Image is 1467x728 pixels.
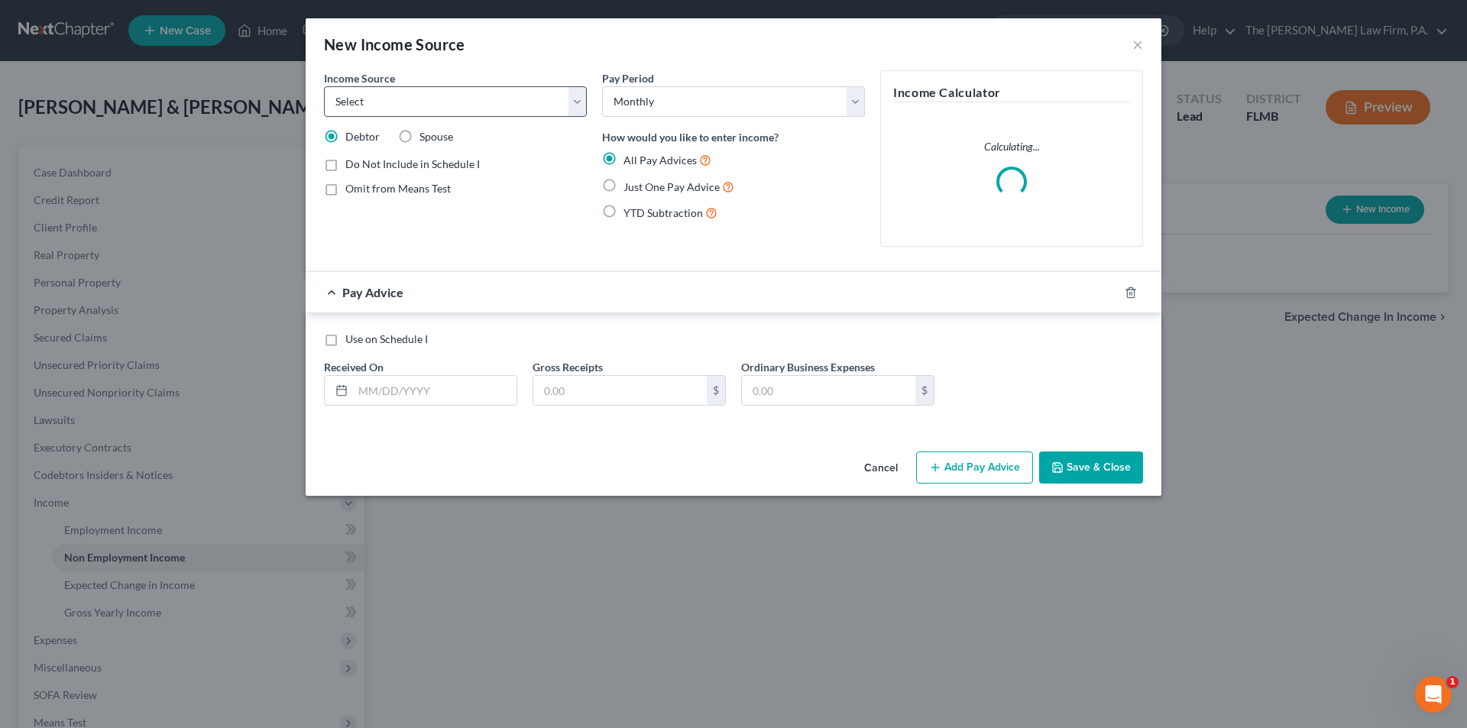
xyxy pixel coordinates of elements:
h5: Income Calculator [893,83,1130,102]
label: How would you like to enter income? [602,129,779,145]
span: Debtor [345,130,380,143]
button: Save & Close [1039,451,1143,484]
span: Spouse [419,130,453,143]
p: Calculating... [893,139,1130,154]
input: 0.00 [533,376,707,405]
div: $ [915,376,934,405]
span: Use on Schedule I [345,332,428,345]
span: Received On [324,361,384,374]
div: New Income Source [324,34,465,55]
span: Just One Pay Advice [623,180,720,193]
label: Pay Period [602,70,654,86]
iframe: Intercom live chat [1415,676,1452,713]
span: Pay Advice [342,285,403,299]
span: Do Not Include in Schedule I [345,157,480,170]
span: All Pay Advices [623,154,697,167]
label: Gross Receipts [533,359,603,375]
button: Add Pay Advice [916,451,1033,484]
span: 1 [1446,676,1459,688]
span: Omit from Means Test [345,182,451,195]
input: MM/DD/YYYY [353,376,517,405]
button: Cancel [852,453,910,484]
button: × [1132,35,1143,53]
span: Income Source [324,72,395,85]
span: YTD Subtraction [623,206,703,219]
div: $ [707,376,725,405]
input: 0.00 [742,376,915,405]
label: Ordinary Business Expenses [741,359,875,375]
